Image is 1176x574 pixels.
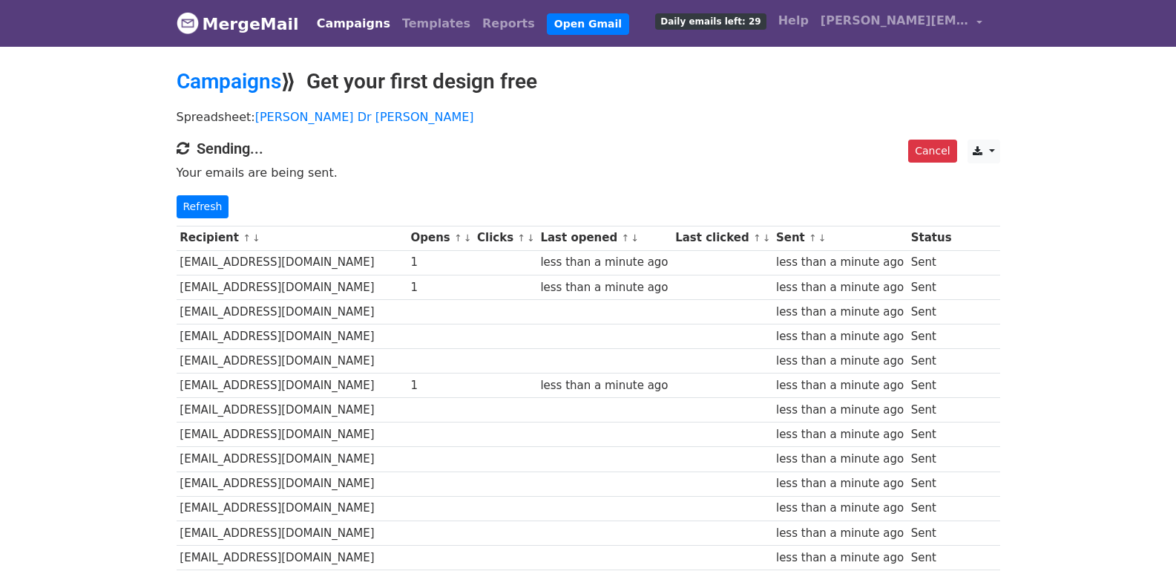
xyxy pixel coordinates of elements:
td: Sent [907,349,955,374]
div: less than a minute ago [776,328,904,345]
a: Daily emails left: 29 [649,6,772,36]
td: Sent [907,472,955,496]
h4: Sending... [177,140,1000,157]
th: Sent [772,226,907,250]
a: Templates [396,9,476,39]
div: less than a minute ago [776,549,904,567]
td: [EMAIL_ADDRESS][DOMAIN_NAME] [177,324,407,348]
a: ↓ [631,232,639,244]
a: Refresh [177,195,229,218]
td: Sent [907,545,955,570]
a: Help [772,6,815,36]
td: [EMAIL_ADDRESS][DOMAIN_NAME] [177,299,407,324]
div: 1 [410,377,470,394]
span: [PERSON_NAME][EMAIL_ADDRESS][DOMAIN_NAME] [821,12,969,30]
a: ↑ [454,232,462,244]
a: [PERSON_NAME] Dr [PERSON_NAME] [255,110,474,124]
img: MergeMail logo [177,12,199,34]
td: Sent [907,447,955,472]
td: Sent [907,423,955,447]
a: Campaigns [311,9,396,39]
div: less than a minute ago [776,402,904,419]
div: less than a minute ago [540,254,668,271]
td: [EMAIL_ADDRESS][DOMAIN_NAME] [177,275,407,299]
td: [EMAIL_ADDRESS][DOMAIN_NAME] [177,496,407,521]
a: Open Gmail [547,13,629,35]
td: [EMAIL_ADDRESS][DOMAIN_NAME] [177,398,407,423]
td: [EMAIL_ADDRESS][DOMAIN_NAME] [177,545,407,570]
div: 1 [410,254,470,271]
td: Sent [907,299,955,324]
td: [EMAIL_ADDRESS][DOMAIN_NAME] [177,349,407,374]
div: less than a minute ago [776,353,904,370]
div: less than a minute ago [776,500,904,517]
a: ↑ [243,232,251,244]
h2: ⟫ Get your first design free [177,69,1000,94]
div: less than a minute ago [776,451,904,468]
td: [EMAIL_ADDRESS][DOMAIN_NAME] [177,521,407,545]
a: ↑ [517,232,525,244]
td: Sent [907,521,955,545]
div: less than a minute ago [776,525,904,542]
th: Last opened [537,226,672,250]
p: Your emails are being sent. [177,165,1000,180]
a: ↓ [464,232,472,244]
div: less than a minute ago [776,377,904,394]
div: less than a minute ago [776,475,904,492]
td: Sent [907,275,955,299]
a: ↑ [621,232,629,244]
td: [EMAIL_ADDRESS][DOMAIN_NAME] [177,374,407,398]
td: Sent [907,250,955,275]
div: 1 [410,279,470,296]
a: MergeMail [177,8,299,39]
th: Clicks [473,226,536,250]
td: Sent [907,398,955,423]
a: ↑ [809,232,817,244]
th: Status [907,226,955,250]
th: Opens [407,226,474,250]
div: less than a minute ago [540,279,668,296]
a: ↑ [753,232,761,244]
td: Sent [907,324,955,348]
div: less than a minute ago [776,279,904,296]
div: less than a minute ago [776,254,904,271]
div: less than a minute ago [540,377,668,394]
td: Sent [907,374,955,398]
a: ↓ [818,232,827,244]
td: [EMAIL_ADDRESS][DOMAIN_NAME] [177,447,407,472]
div: less than a minute ago [776,304,904,321]
td: Sent [907,496,955,521]
span: Daily emails left: 29 [655,13,766,30]
td: [EMAIL_ADDRESS][DOMAIN_NAME] [177,423,407,447]
a: Cancel [908,140,956,163]
div: less than a minute ago [776,426,904,443]
a: Campaigns [177,69,281,94]
td: [EMAIL_ADDRESS][DOMAIN_NAME] [177,250,407,275]
th: Recipient [177,226,407,250]
th: Last clicked [671,226,772,250]
a: ↓ [763,232,771,244]
a: [PERSON_NAME][EMAIL_ADDRESS][DOMAIN_NAME] [815,6,988,41]
a: Reports [476,9,541,39]
td: [EMAIL_ADDRESS][DOMAIN_NAME] [177,472,407,496]
a: ↓ [252,232,260,244]
a: ↓ [527,232,535,244]
p: Spreadsheet: [177,109,1000,125]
